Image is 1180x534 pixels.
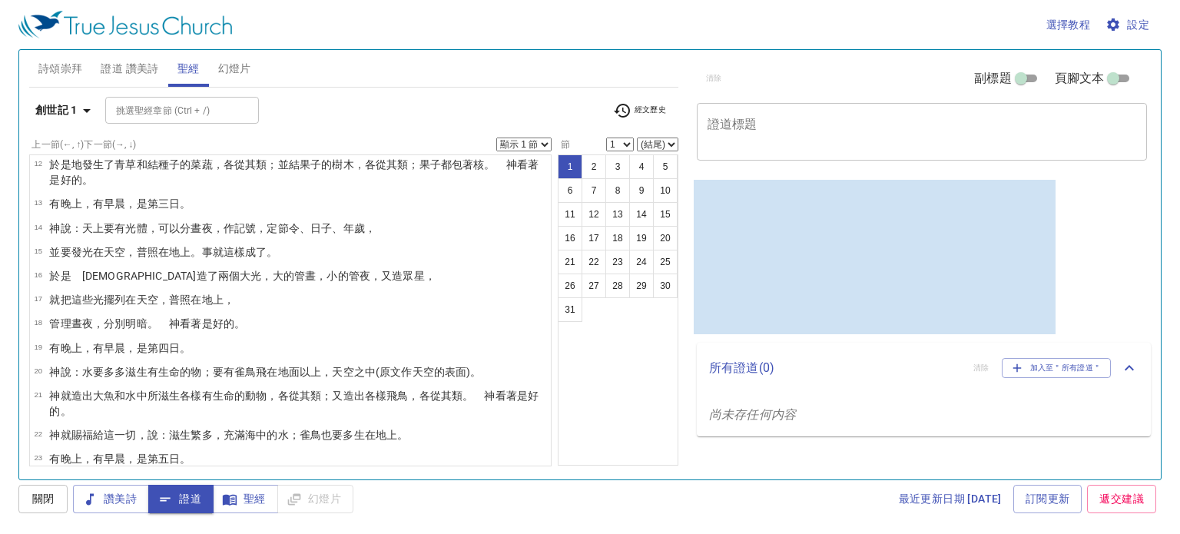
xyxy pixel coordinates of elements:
wh3974: 在天空 [93,246,278,258]
wh2232: 種子 [49,158,539,186]
wh4327: ；又造出各樣飛 [49,390,539,417]
wh2233: 的菜蔬 [49,158,539,186]
wh776: 上， [213,294,234,306]
wh2896: 。 [61,405,71,417]
button: 15 [653,202,678,227]
wh430: 說 [61,222,376,234]
wh3117: 夜 [82,317,245,330]
wh2822: 。 神 [147,317,245,330]
p: 於是 [DEMOGRAPHIC_DATA] [49,268,436,284]
span: 遞交建議 [1099,489,1144,509]
wh2416: 的動 [49,390,539,417]
button: 7 [582,178,606,203]
wh226: ，定節令 [256,222,376,234]
p: 神 [49,427,408,443]
wh8577: 和水 [49,390,539,417]
wh430: 就造出 [49,390,539,417]
button: 29 [629,274,654,298]
b: 創世記 1 [35,101,78,120]
button: 16 [558,226,582,250]
span: 15 [34,247,42,255]
label: 上一節 (←, ↑) 下一節 (→, ↓) [31,140,136,149]
wh7200: 是好的 [49,174,93,186]
button: 11 [558,202,582,227]
button: 17 [582,226,606,250]
wh5414: 在天空 [125,294,234,306]
button: 22 [582,250,606,274]
wh4150: 、日子 [300,222,376,234]
wh5921: ，天空 [321,366,481,378]
p: 有晚上 [49,196,191,211]
wh5315: ，各從其類 [49,390,539,417]
span: 23 [34,453,42,462]
p: 並要發光 [49,244,277,260]
wh430: 看著 [180,317,245,330]
wh1419: 管 [294,270,436,282]
button: 2 [582,154,606,179]
wh2549: 日 [169,453,191,465]
span: 頁腳文本 [1055,69,1105,88]
p: 神 [49,388,546,419]
wh5775: 飛 [256,366,481,378]
wh3117: ，小的 [316,270,436,282]
wh215: 在地 [191,294,234,306]
wh7430: 物 [49,390,539,417]
wh3117: 、年歲 [332,222,376,234]
wh776: 以上 [300,366,482,378]
span: 關閉 [31,489,55,509]
wh6153: ，有早晨 [82,453,191,465]
button: 18 [605,226,630,250]
span: 13 [34,198,42,207]
p: 管理 [49,316,245,331]
p: 神 [49,364,481,380]
button: 23 [605,250,630,274]
wh3671: 鳥 [49,390,539,417]
button: 設定 [1102,11,1155,39]
wh3915: ，作記號 [213,222,376,234]
wh216: 暗 [137,317,246,330]
button: 6 [558,178,582,203]
span: 副標題 [974,69,1011,88]
span: 最近更新日期 [DATE] [899,489,1002,509]
button: 25 [653,250,678,274]
wh4475: 夜 [360,270,436,282]
wh559: ：天上 [71,222,376,234]
p: 有晚上 [49,451,191,466]
span: 17 [34,294,42,303]
button: 31 [558,297,582,322]
wh776: 上。事就這樣成了。 [180,246,277,258]
span: 19 [34,343,42,351]
button: 21 [558,250,582,274]
button: 選擇教程 [1040,11,1097,39]
button: 26 [558,274,582,298]
p: 有晚上 [49,340,191,356]
span: 聖經 [177,59,200,78]
wh4327: 。 神 [49,390,539,417]
span: 訂閱更新 [1026,489,1070,509]
wh8064: 要有光體 [104,222,376,234]
wh430: 就賜福 [61,429,409,441]
wh6509: 繁多 [191,429,408,441]
wh8064: ，普照 [125,246,277,258]
wh4475: 晝 [305,270,436,282]
iframe: from-child [691,177,1059,337]
button: 13 [605,202,630,227]
button: 19 [629,226,654,250]
a: 最近更新日期 [DATE] [893,485,1008,513]
wh3915: ，分別 [93,317,245,330]
span: 設定 [1109,15,1149,35]
wh4910: 晝 [71,317,245,330]
wh7549: 在地面 [267,366,481,378]
wh914: 明 [125,317,245,330]
wh4325: 中所滋生 [49,390,539,417]
span: 22 [34,430,42,438]
button: 20 [653,226,678,250]
span: 讚美詩 [85,489,137,509]
button: 5 [653,154,678,179]
wh1254: 大 [49,390,539,417]
wh8147: 大 [240,270,436,282]
wh6213: 兩個 [218,270,436,282]
span: 14 [34,223,42,231]
span: 12 [34,159,42,167]
button: 聖經 [213,485,278,513]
